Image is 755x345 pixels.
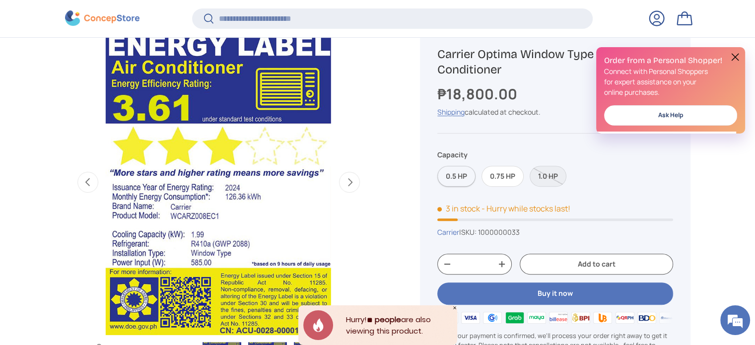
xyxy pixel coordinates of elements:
img: gcash [481,310,503,325]
div: calculated at checkout. [437,107,673,117]
img: ubp [592,310,614,325]
h2: Order from a Personal Shopper! [604,55,737,66]
p: Connect with Personal Shoppers for expert assistance on your online purchases. [604,66,737,97]
span: 1000000033 [478,227,520,237]
img: grabpay [503,310,525,325]
a: Carrier [437,227,459,237]
img: qrph [614,310,635,325]
button: Buy it now [437,282,673,305]
span: 3 in stock [437,203,480,214]
legend: Capacity [437,149,468,160]
img: bpi [570,310,592,325]
img: bdo [636,310,658,325]
img: billease [548,310,569,325]
a: Shipping [437,107,465,117]
div: Close [452,305,457,310]
img: metrobank [658,310,680,325]
p: - Hurry while stocks last! [481,203,570,214]
strong: ₱18,800.00 [437,84,520,104]
label: Sold out [530,166,566,187]
span: | [459,227,520,237]
img: ConcepStore [65,11,139,26]
span: SKU: [461,227,477,237]
a: Ask Help [604,105,737,126]
img: visa [460,310,481,325]
h1: Carrier Optima Window Type Air Conditioner [437,47,673,77]
img: maya [526,310,548,325]
button: Add to cart [520,254,673,275]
